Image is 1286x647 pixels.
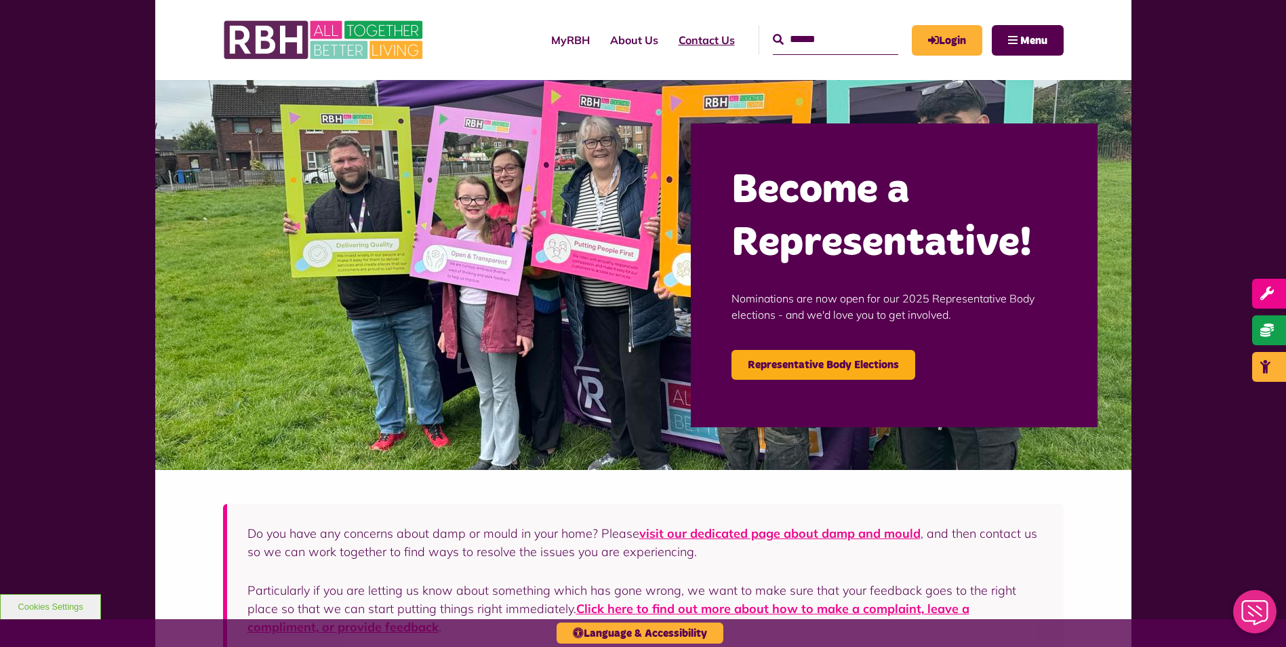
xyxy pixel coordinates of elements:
[1225,586,1286,647] iframe: Netcall Web Assistant for live chat
[600,22,668,58] a: About Us
[773,25,898,54] input: Search
[731,164,1057,270] h2: Become a Representative!
[541,22,600,58] a: MyRBH
[155,80,1131,470] img: Image (22)
[1020,35,1047,46] span: Menu
[247,581,1043,636] p: Particularly if you are letting us know about something which has gone wrong, we want to make sur...
[731,350,915,380] a: Representative Body Elections
[557,623,723,644] button: Language & Accessibility
[223,14,426,66] img: RBH
[992,25,1064,56] button: Navigation
[731,270,1057,343] p: Nominations are now open for our 2025 Representative Body elections - and we'd love you to get in...
[668,22,745,58] a: Contact Us
[912,25,982,56] a: MyRBH
[639,526,921,541] a: visit our dedicated page about damp and mould
[247,524,1043,561] p: Do you have any concerns about damp or mould in your home? Please , and then contact us so we can...
[247,601,969,635] a: Click here to find out more about how to make a complaint, leave a compliment, or provide feedback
